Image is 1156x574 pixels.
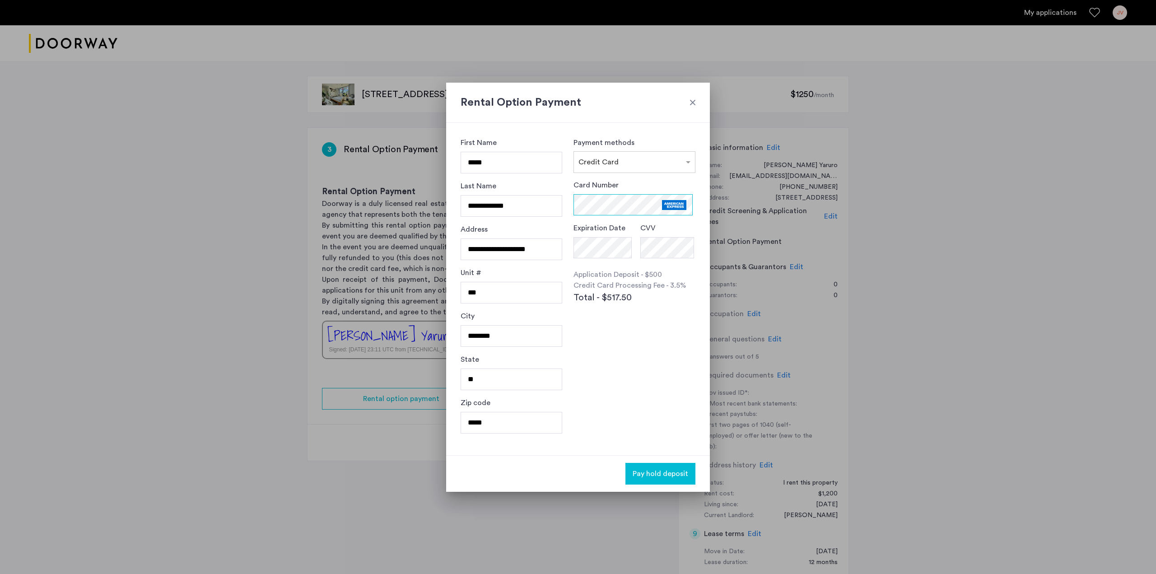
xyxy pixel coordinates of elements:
[573,139,634,146] label: Payment methods
[461,181,496,191] label: Last Name
[573,280,695,291] p: Credit Card Processing Fee - 3.5%
[578,159,619,166] span: Credit Card
[573,180,619,191] label: Card Number
[461,94,695,111] h2: Rental Option Payment
[625,463,695,485] button: button
[461,354,479,365] label: State
[461,224,488,235] label: Address
[633,468,688,479] span: Pay hold deposit
[640,223,656,233] label: CVV
[461,397,490,408] label: Zip code
[573,291,632,304] span: Total - $517.50
[461,267,481,278] label: Unit #
[573,223,625,233] label: Expiration Date
[461,311,475,322] label: City
[461,137,497,148] label: First Name
[573,269,695,280] p: Application Deposit - $500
